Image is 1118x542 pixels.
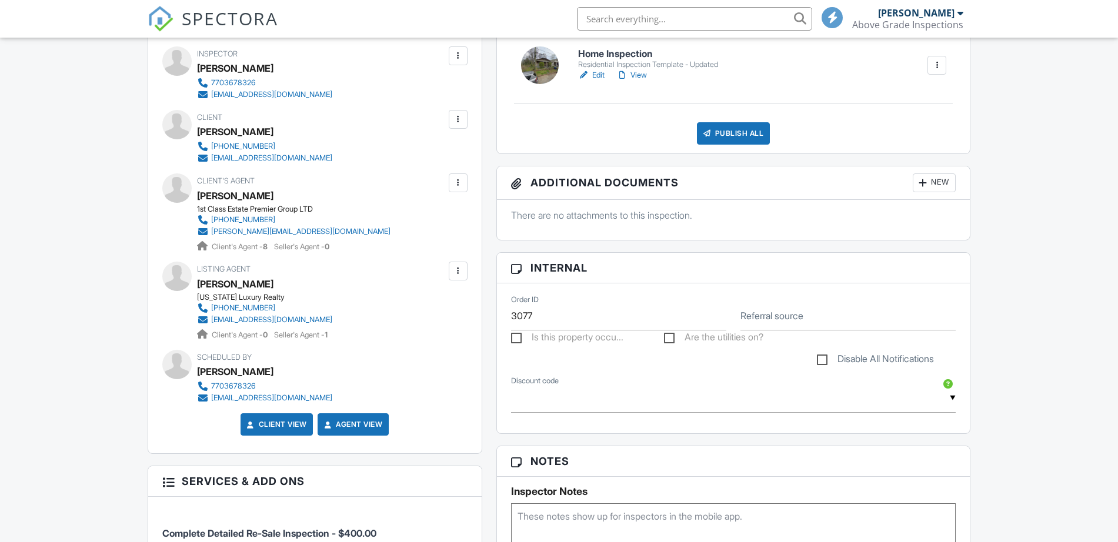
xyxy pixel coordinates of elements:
[211,153,332,163] div: [EMAIL_ADDRESS][DOMAIN_NAME]
[697,122,770,145] div: Publish All
[212,242,269,251] span: Client's Agent -
[182,6,278,31] span: SPECTORA
[211,215,275,225] div: [PHONE_NUMBER]
[197,113,222,122] span: Client
[263,330,268,339] strong: 0
[197,140,332,152] a: [PHONE_NUMBER]
[197,49,238,58] span: Inspector
[197,302,332,314] a: [PHONE_NUMBER]
[148,466,482,497] h3: Services & Add ons
[245,419,307,430] a: Client View
[852,19,963,31] div: Above Grade Inspections
[578,49,718,59] h6: Home Inspection
[197,265,251,273] span: Listing Agent
[740,309,803,322] label: Referral source
[197,380,332,392] a: 7703678326
[325,242,329,251] strong: 0
[197,353,252,362] span: Scheduled By
[197,123,273,140] div: [PERSON_NAME]
[197,392,332,404] a: [EMAIL_ADDRESS][DOMAIN_NAME]
[211,393,332,403] div: [EMAIL_ADDRESS][DOMAIN_NAME]
[197,176,255,185] span: Client's Agent
[497,446,970,477] h3: Notes
[197,205,400,214] div: 1st Class Estate Premier Group LTD
[913,173,956,192] div: New
[511,332,623,346] label: Is this property occupied?
[197,187,273,205] a: [PERSON_NAME]
[274,330,328,339] span: Seller's Agent -
[197,226,391,237] a: [PERSON_NAME][EMAIL_ADDRESS][DOMAIN_NAME]
[497,253,970,283] h3: Internal
[325,330,328,339] strong: 1
[511,209,956,222] p: There are no attachments to this inspection.
[197,152,332,164] a: [EMAIL_ADDRESS][DOMAIN_NAME]
[616,69,647,81] a: View
[817,353,934,368] label: Disable All Notifications
[197,363,273,380] div: [PERSON_NAME]
[197,89,332,101] a: [EMAIL_ADDRESS][DOMAIN_NAME]
[148,6,173,32] img: The Best Home Inspection Software - Spectora
[511,295,539,305] label: Order ID
[322,419,382,430] a: Agent View
[511,486,956,497] h5: Inspector Notes
[212,330,269,339] span: Client's Agent -
[211,142,275,151] div: [PHONE_NUMBER]
[211,382,256,391] div: 7703678326
[211,227,391,236] div: [PERSON_NAME][EMAIL_ADDRESS][DOMAIN_NAME]
[511,376,559,386] label: Discount code
[197,214,391,226] a: [PHONE_NUMBER]
[497,166,970,200] h3: Additional Documents
[578,69,605,81] a: Edit
[211,78,256,88] div: 7703678326
[197,293,342,302] div: [US_STATE] Luxury Realty
[578,60,718,69] div: Residential Inspection Template - Updated
[664,332,763,346] label: Are the utilities on?
[211,303,275,313] div: [PHONE_NUMBER]
[197,59,273,77] div: [PERSON_NAME]
[211,315,332,324] div: [EMAIL_ADDRESS][DOMAIN_NAME]
[878,7,955,19] div: [PERSON_NAME]
[274,242,329,251] span: Seller's Agent -
[197,275,273,293] a: [PERSON_NAME]
[197,314,332,326] a: [EMAIL_ADDRESS][DOMAIN_NAME]
[148,16,278,41] a: SPECTORA
[162,527,376,539] span: Complete Detailed Re-Sale Inspection - $400.00
[263,242,268,251] strong: 8
[578,49,718,69] a: Home Inspection Residential Inspection Template - Updated
[197,77,332,89] a: 7703678326
[211,90,332,99] div: [EMAIL_ADDRESS][DOMAIN_NAME]
[577,7,812,31] input: Search everything...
